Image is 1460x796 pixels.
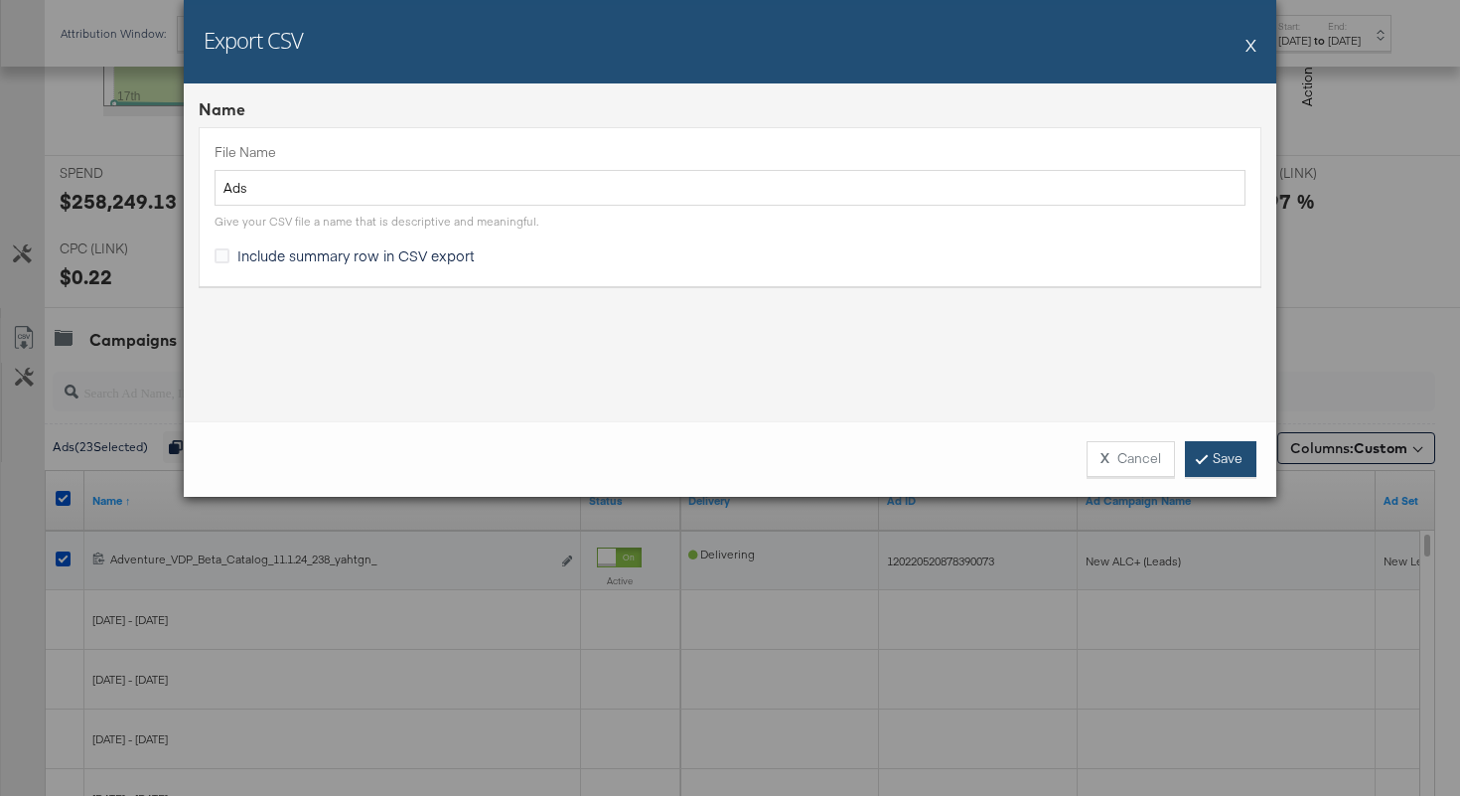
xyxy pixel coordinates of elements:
[199,98,1261,121] div: Name
[215,143,1245,162] label: File Name
[237,245,475,265] span: Include summary row in CSV export
[1185,441,1256,477] a: Save
[1100,449,1109,468] strong: X
[215,214,538,230] div: Give your CSV file a name that is descriptive and meaningful.
[204,25,303,55] h2: Export CSV
[1087,441,1175,477] button: XCancel
[1245,25,1256,65] button: X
